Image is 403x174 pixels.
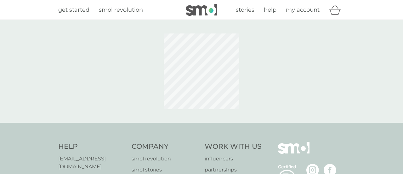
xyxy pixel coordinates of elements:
a: smol stories [132,166,199,174]
h4: Help [58,142,125,152]
a: help [264,5,276,15]
span: my account [286,6,320,13]
span: smol revolution [99,6,143,13]
a: smol revolution [99,5,143,15]
span: stories [236,6,254,13]
a: get started [58,5,89,15]
img: smol [186,4,217,16]
a: smol revolution [132,155,199,163]
span: get started [58,6,89,13]
a: partnerships [205,166,262,174]
a: stories [236,5,254,15]
span: help [264,6,276,13]
a: my account [286,5,320,15]
a: [EMAIL_ADDRESS][DOMAIN_NAME] [58,155,125,171]
h4: Work With Us [205,142,262,152]
a: influencers [205,155,262,163]
img: smol [278,142,309,163]
div: basket [329,3,345,16]
h4: Company [132,142,199,152]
